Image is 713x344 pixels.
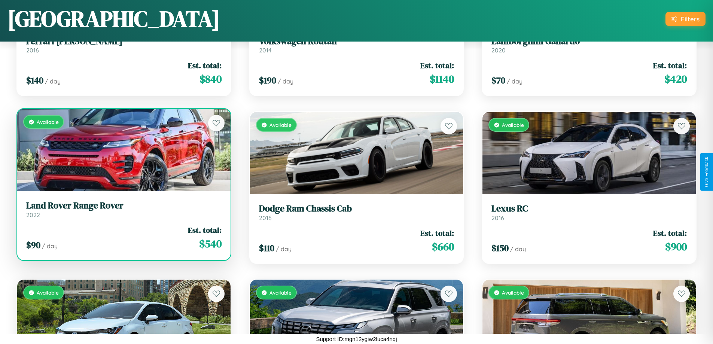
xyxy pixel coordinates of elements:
[259,214,272,222] span: 2016
[420,228,454,238] span: Est. total:
[26,74,43,86] span: $ 140
[430,71,454,86] span: $ 1140
[26,211,40,219] span: 2022
[269,122,292,128] span: Available
[316,334,397,344] p: Support ID: mgn12ygiw2luca4nqj
[420,60,454,71] span: Est. total:
[7,3,220,34] h1: [GEOGRAPHIC_DATA]
[259,203,454,222] a: Dodge Ram Chassis Cab2016
[259,242,274,254] span: $ 110
[37,289,59,296] span: Available
[269,289,292,296] span: Available
[259,74,276,86] span: $ 190
[278,77,293,85] span: / day
[704,157,709,187] div: Give Feedback
[259,203,454,214] h3: Dodge Ram Chassis Cab
[665,239,687,254] span: $ 900
[26,200,222,219] a: Land Rover Range Rover2022
[664,71,687,86] span: $ 420
[491,74,505,86] span: $ 70
[491,46,506,54] span: 2020
[502,289,524,296] span: Available
[45,77,61,85] span: / day
[491,242,509,254] span: $ 150
[491,203,687,214] h3: Lexus RC
[665,12,706,26] button: Filters
[26,200,222,211] h3: Land Rover Range Rover
[491,36,687,54] a: Lamborghini Gallardo2020
[26,46,39,54] span: 2016
[259,36,454,54] a: Volkswagen Routan2014
[681,15,700,23] div: Filters
[276,245,292,253] span: / day
[199,71,222,86] span: $ 840
[188,60,222,71] span: Est. total:
[37,119,59,125] span: Available
[502,122,524,128] span: Available
[491,214,504,222] span: 2016
[26,36,222,54] a: Ferrari [PERSON_NAME]2016
[432,239,454,254] span: $ 660
[653,228,687,238] span: Est. total:
[199,236,222,251] span: $ 540
[26,239,40,251] span: $ 90
[259,46,272,54] span: 2014
[42,242,58,250] span: / day
[653,60,687,71] span: Est. total:
[507,77,522,85] span: / day
[510,245,526,253] span: / day
[188,225,222,235] span: Est. total:
[491,203,687,222] a: Lexus RC2016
